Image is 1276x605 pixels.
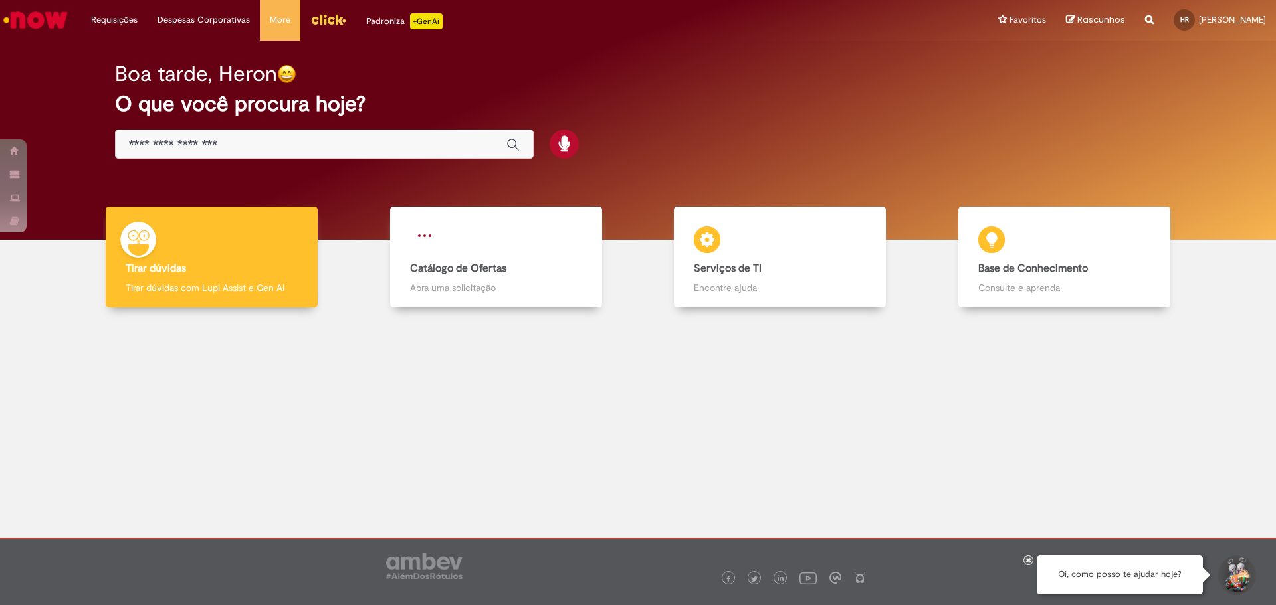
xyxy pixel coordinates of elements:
img: ServiceNow [1,7,70,33]
a: Catálogo de Ofertas Abra uma solicitação [354,207,639,308]
button: Iniciar Conversa de Suporte [1216,555,1256,595]
span: Requisições [91,13,138,27]
img: logo_footer_naosei.png [854,572,866,584]
h2: Boa tarde, Heron [115,62,277,86]
p: +GenAi [410,13,443,29]
b: Tirar dúvidas [126,262,186,275]
div: Oi, como posso te ajudar hoje? [1037,555,1203,594]
img: happy-face.png [277,64,296,84]
img: logo_footer_facebook.png [725,576,732,582]
b: Catálogo de Ofertas [410,262,506,275]
a: Serviços de TI Encontre ajuda [638,207,922,308]
span: Favoritos [1010,13,1046,27]
img: click_logo_yellow_360x200.png [310,9,346,29]
span: More [270,13,290,27]
span: [PERSON_NAME] [1199,14,1266,25]
p: Tirar dúvidas com Lupi Assist e Gen Ai [126,281,298,294]
span: Rascunhos [1077,13,1125,26]
a: Rascunhos [1066,14,1125,27]
b: Base de Conhecimento [978,262,1088,275]
p: Abra uma solicitação [410,281,582,294]
a: Tirar dúvidas Tirar dúvidas com Lupi Assist e Gen Ai [70,207,354,308]
img: logo_footer_ambev_rotulo_gray.png [386,553,463,579]
h2: O que você procura hoje? [115,92,1162,116]
img: logo_footer_twitter.png [751,576,758,582]
p: Encontre ajuda [694,281,866,294]
b: Serviços de TI [694,262,762,275]
a: Base de Conhecimento Consulte e aprenda [922,207,1207,308]
span: Despesas Corporativas [158,13,250,27]
img: logo_footer_youtube.png [799,569,817,586]
p: Consulte e aprenda [978,281,1150,294]
span: HR [1180,15,1189,24]
div: Padroniza [366,13,443,29]
img: logo_footer_linkedin.png [778,575,784,583]
img: logo_footer_workplace.png [829,572,841,584]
